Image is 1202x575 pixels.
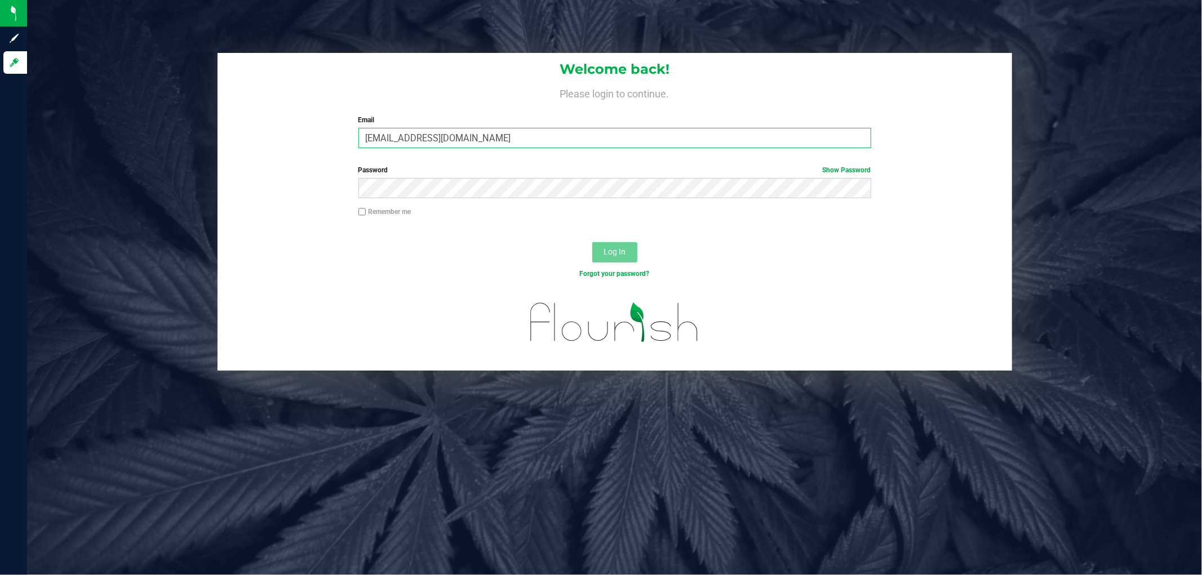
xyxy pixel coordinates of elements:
[8,33,20,44] inline-svg: Sign up
[218,62,1012,77] h1: Welcome back!
[358,208,366,216] input: Remember me
[515,291,714,354] img: flourish_logo.svg
[604,247,626,256] span: Log In
[580,270,650,278] a: Forgot your password?
[592,242,637,262] button: Log In
[218,86,1012,99] h4: Please login to continue.
[358,115,871,125] label: Email
[358,207,411,217] label: Remember me
[358,166,388,174] span: Password
[823,166,871,174] a: Show Password
[8,57,20,68] inline-svg: Log in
